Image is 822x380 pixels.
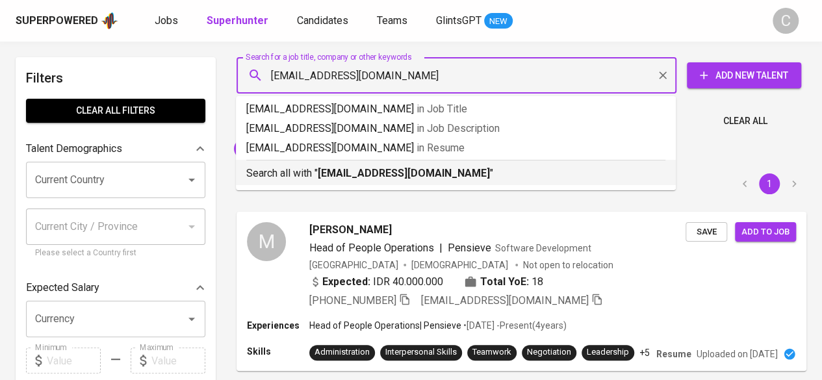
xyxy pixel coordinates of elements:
[773,8,799,34] div: C
[448,242,491,254] span: Pensieve
[26,136,205,162] div: Talent Demographics
[687,62,801,88] button: Add New Talent
[297,14,348,27] span: Candidates
[741,225,790,240] span: Add to job
[16,14,98,29] div: Superpowered
[151,348,205,374] input: Value
[439,240,443,256] span: |
[654,66,672,84] button: Clear
[309,259,398,272] div: [GEOGRAPHIC_DATA]
[26,68,205,88] h6: Filters
[436,13,513,29] a: GlintsGPT NEW
[656,348,691,361] p: Resume
[246,101,665,117] p: [EMAIL_ADDRESS][DOMAIN_NAME]
[421,294,589,307] span: [EMAIL_ADDRESS][DOMAIN_NAME]
[26,275,205,301] div: Expected Salary
[385,346,457,359] div: Interpersonal Skills
[309,274,443,290] div: IDR 40.000.000
[247,345,309,358] p: Skills
[246,166,665,181] p: Search all with " "
[417,122,500,134] span: in Job Description
[207,13,271,29] a: Superhunter
[234,138,398,159] div: [EMAIL_ADDRESS][DOMAIN_NAME]
[246,140,665,156] p: [EMAIL_ADDRESS][DOMAIN_NAME]
[686,222,727,242] button: Save
[234,142,385,155] span: [EMAIL_ADDRESS][DOMAIN_NAME]
[697,348,778,361] p: Uploaded on [DATE]
[417,142,465,154] span: in Resume
[47,348,101,374] input: Value
[16,11,118,31] a: Superpoweredapp logo
[155,13,181,29] a: Jobs
[26,280,99,296] p: Expected Salary
[480,274,529,290] b: Total YoE:
[692,225,721,240] span: Save
[587,346,629,359] div: Leadership
[723,113,767,129] span: Clear All
[297,13,351,29] a: Candidates
[309,319,461,332] p: Head of People Operations | Pensieve
[523,259,613,272] p: Not open to relocation
[207,14,268,27] b: Superhunter
[639,346,650,359] p: +5
[735,222,796,242] button: Add to job
[417,103,467,115] span: in Job Title
[527,346,571,359] div: Negotiation
[26,99,205,123] button: Clear All filters
[472,346,511,359] div: Teamwork
[759,173,780,194] button: page 1
[377,13,410,29] a: Teams
[309,222,392,238] span: [PERSON_NAME]
[183,310,201,328] button: Open
[318,167,490,179] b: [EMAIL_ADDRESS][DOMAIN_NAME]
[183,171,201,189] button: Open
[322,274,370,290] b: Expected:
[377,14,407,27] span: Teams
[315,346,370,359] div: Administration
[495,243,591,253] span: Software Development
[309,294,396,307] span: [PHONE_NUMBER]
[247,319,309,332] p: Experiences
[484,15,513,28] span: NEW
[246,121,665,136] p: [EMAIL_ADDRESS][DOMAIN_NAME]
[309,242,434,254] span: Head of People Operations
[461,319,567,332] p: • [DATE] - Present ( 4 years )
[718,109,773,133] button: Clear All
[36,103,195,119] span: Clear All filters
[732,173,806,194] nav: pagination navigation
[26,141,122,157] p: Talent Demographics
[697,68,791,84] span: Add New Talent
[247,222,286,261] div: M
[237,212,806,371] a: M[PERSON_NAME]Head of People Operations|PensieveSoftware Development[GEOGRAPHIC_DATA][DEMOGRAPHIC...
[155,14,178,27] span: Jobs
[436,14,482,27] span: GlintsGPT
[35,247,196,260] p: Please select a Country first
[101,11,118,31] img: app logo
[532,274,543,290] span: 18
[411,259,510,272] span: [DEMOGRAPHIC_DATA]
